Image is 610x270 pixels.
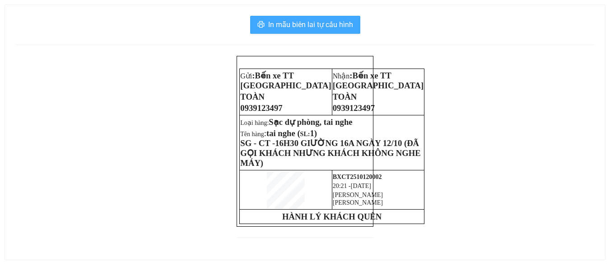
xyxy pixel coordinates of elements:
span: [PERSON_NAME] [PERSON_NAME] [333,192,383,206]
span: SG - CT -16H30 GIƯỜNG 16A NGÀY 12/10 (ĐÃ GỌI KHÁCH NHƯNG KHÁCH KHÔNG NGHE MÁY) [240,138,420,168]
span: : [264,128,300,138]
span: 0939123497 [240,103,282,113]
span: SL: [300,131,310,137]
span: BXCT2510120002 [333,174,382,180]
span: Bến xe TT [GEOGRAPHIC_DATA] [333,71,424,90]
span: Loại hàng: [240,119,352,126]
span: tai nghe ( [266,128,300,138]
span: [DATE] [351,183,371,189]
button: printerIn mẫu biên lai tự cấu hình [250,16,360,34]
span: 0939123497 [333,103,375,113]
span: Nhận [333,72,350,80]
span: : [240,71,331,90]
span: Bến xe TT [GEOGRAPHIC_DATA] [240,71,331,90]
span: : [333,71,424,90]
span: In mẫu biên lai tự cấu hình [268,19,353,30]
span: 20:21 - [333,183,351,189]
span: TOÀN [240,92,265,101]
span: TOÀN [333,92,357,101]
span: Sạc dự phòng, tai nghe [269,117,352,127]
strong: HÀNH LÝ KHÁCH QUÊN [282,212,382,221]
span: Gửi [240,72,252,80]
span: 1) [310,128,317,138]
span: Tên hàng [240,131,300,137]
span: printer [257,21,265,29]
